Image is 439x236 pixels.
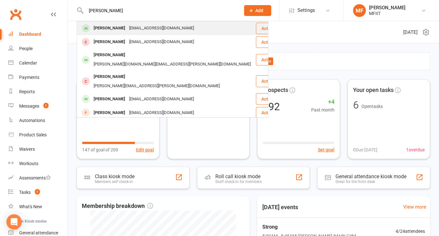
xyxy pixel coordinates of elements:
div: 192 [263,102,280,112]
a: Automations [8,113,67,128]
button: Actions [256,54,288,65]
span: Membership breakdown [82,202,153,211]
div: Calendar [19,60,37,65]
span: Prospects [263,86,288,95]
div: Assessments [19,175,51,180]
div: General attendance kiosk mode [335,173,406,179]
span: Add [255,8,263,13]
div: [PERSON_NAME] [92,50,127,60]
a: People [8,42,67,56]
div: [PERSON_NAME] [92,37,127,47]
div: Roll call kiosk mode [215,173,262,179]
div: Class kiosk mode [95,173,135,179]
div: 6 [353,100,359,110]
span: 1 [35,189,40,194]
div: What's New [19,204,42,209]
a: Clubworx [8,6,24,22]
a: Assessments [8,171,67,185]
span: Your open tasks [353,86,394,95]
div: People [19,46,33,51]
button: Actions [256,36,288,48]
div: Workouts [19,161,38,166]
div: Staff check-in for members [215,179,262,184]
a: View more [403,203,426,211]
span: 147 of goal of 200 [82,146,118,153]
button: Actions [256,107,288,118]
span: Open tasks [361,104,383,109]
div: [PERSON_NAME][DOMAIN_NAME][EMAIL_ADDRESS][PERSON_NAME][DOMAIN_NAME] [92,60,253,69]
div: Payments [19,75,39,80]
span: Strong [262,223,356,231]
div: Reports [19,89,35,94]
button: Actions [256,75,288,87]
a: Waivers [8,142,67,156]
span: Settings [297,3,315,18]
div: Messages [19,103,39,109]
a: Messages 1 [8,99,67,113]
div: [PERSON_NAME][EMAIL_ADDRESS][PERSON_NAME][DOMAIN_NAME] [92,81,222,91]
div: MFIIT [369,11,405,16]
span: Past month [311,106,335,113]
div: [PERSON_NAME] [369,5,405,11]
div: Product Sales [19,132,47,137]
div: Waivers [19,147,35,152]
a: Reports [8,85,67,99]
div: [PERSON_NAME] [92,108,127,118]
h3: [DATE] events [257,202,303,213]
a: Tasks 1 [8,185,67,200]
input: Search... [84,6,236,15]
div: Tasks [19,190,31,195]
button: Edit goal [136,146,154,153]
span: [DATE] [403,28,418,36]
span: 1 [43,103,49,108]
div: [PERSON_NAME] [92,95,127,104]
span: 4 / 24 attendees [396,228,425,235]
div: Members self check-in [95,179,135,184]
div: [EMAIL_ADDRESS][DOMAIN_NAME] [127,24,196,33]
a: What's New [8,200,67,214]
div: [PERSON_NAME] [92,24,127,33]
a: Calendar [8,56,67,70]
span: 0 Due [DATE] [353,146,377,153]
div: MF [353,4,366,17]
button: Set goal [318,146,335,153]
div: Dashboard [19,32,41,37]
button: Actions [256,93,288,105]
a: Payments [8,70,67,85]
span: 1 overdue [406,146,425,153]
div: Automations [19,118,45,123]
div: Open Intercom Messenger [6,214,22,230]
span: +4 [311,97,335,107]
div: General attendance [19,230,58,235]
button: Actions [256,23,288,34]
div: [PERSON_NAME] [92,72,127,81]
a: Product Sales [8,128,67,142]
button: Add [244,5,271,16]
div: [EMAIL_ADDRESS][DOMAIN_NAME] [127,37,196,47]
a: Dashboard [8,27,67,42]
div: [EMAIL_ADDRESS][DOMAIN_NAME] [127,95,196,104]
div: [EMAIL_ADDRESS][DOMAIN_NAME] [127,108,196,118]
div: Great for the front desk [335,179,406,184]
a: Workouts [8,156,67,171]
